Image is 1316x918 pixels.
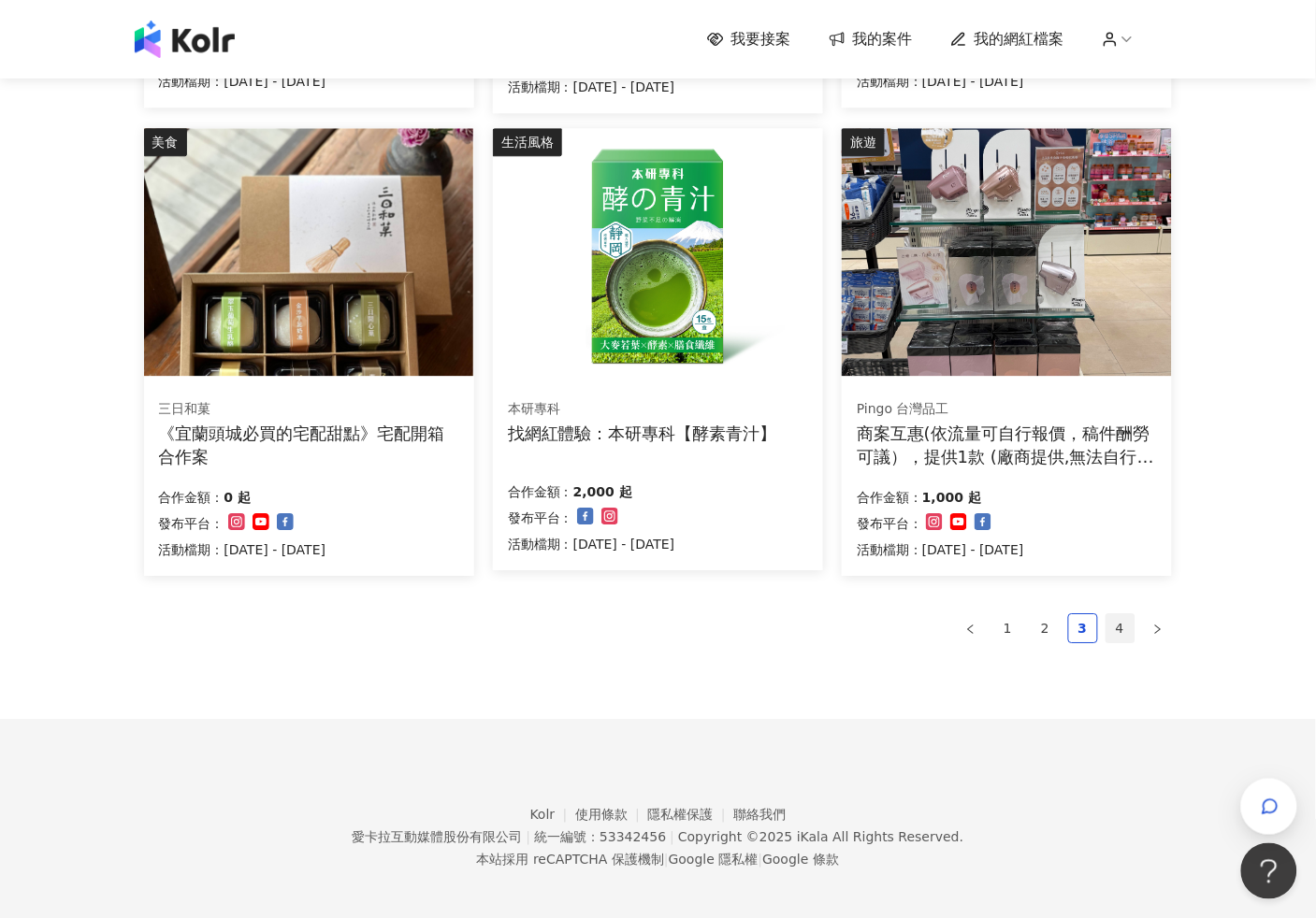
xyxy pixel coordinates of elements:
div: 生活風格 [493,128,562,156]
button: right [1143,613,1173,643]
span: | [526,829,530,844]
div: 旅遊 [842,128,885,156]
p: 發布平台： [159,512,224,535]
a: 聯絡我們 [733,807,786,822]
a: Google 隱私權 [669,852,759,867]
span: 我要接案 [731,29,791,50]
a: 隱私權保護 [648,807,734,822]
div: 找網紅體驗：本研專科【酵素青汁】 [508,422,777,445]
li: 4 [1106,613,1135,643]
p: 0 起 [224,486,252,509]
a: 4 [1106,614,1135,642]
a: Google 條款 [762,852,839,867]
span: right [1152,624,1164,635]
p: 2,000 起 [573,481,632,503]
img: 酵素青汁 [493,128,822,376]
a: Kolr [530,807,575,822]
button: left [956,613,986,643]
li: 3 [1068,613,1098,643]
li: Previous Page [956,613,986,643]
span: left [965,624,976,635]
a: 使用條款 [575,807,648,822]
iframe: Help Scout Beacon - Open [1241,843,1297,899]
div: 三日和菓 [159,400,458,419]
img: logo [135,21,235,58]
p: 合作金額： [159,486,224,509]
p: 合作金額： [508,481,573,503]
a: 3 [1069,614,1097,642]
p: 合作金額： [857,486,922,509]
span: | [664,852,669,867]
div: 商案互惠(依流量可自行報價，稿件酬勞可議），提供1款 (廠商提供,無法自行選擇顏色) [857,422,1157,468]
span: | [670,829,674,844]
a: 1 [994,614,1022,642]
div: 美食 [144,128,187,156]
a: 我的網紅檔案 [950,29,1064,50]
p: 活動檔期：[DATE] - [DATE] [159,70,326,93]
p: 活動檔期：[DATE] - [DATE] [857,538,1024,561]
p: 活動檔期：[DATE] - [DATE] [857,70,1024,93]
li: 1 [993,613,1023,643]
div: Pingo 台灣品工 [857,400,1156,419]
p: 1,000 起 [922,486,981,509]
p: 活動檔期：[DATE] - [DATE] [508,76,675,98]
li: 2 [1031,613,1061,643]
a: 我要接案 [707,29,791,50]
div: 《宜蘭頭城必買的宅配甜點》宅配開箱合作案 [159,422,459,468]
a: 2 [1032,614,1060,642]
div: Copyright © 2025 All Rights Reserved. [678,829,963,844]
a: iKala [797,829,829,844]
img: Pingo 台灣品工 TRAVEL Qmini 2.0奈米負離子極輕吹風機 [842,128,1171,376]
div: 愛卡拉互動媒體股份有限公司 [352,829,522,844]
span: | [759,852,763,867]
span: 我的案件 [853,29,913,50]
span: 我的網紅檔案 [975,29,1064,50]
li: Next Page [1143,613,1173,643]
p: 活動檔期：[DATE] - [DATE] [159,538,326,561]
img: 《宜蘭頭城必買的宅配甜點》宅配開箱合作案 [144,128,473,376]
span: 本站採用 reCAPTCHA 保護機制 [477,848,839,870]
a: 我的案件 [829,29,913,50]
p: 發布平台： [508,507,573,529]
div: 本研專科 [508,400,777,419]
p: 活動檔期：[DATE] - [DATE] [508,533,675,555]
p: 發布平台： [857,512,922,535]
div: 統一編號：53342456 [534,829,666,844]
